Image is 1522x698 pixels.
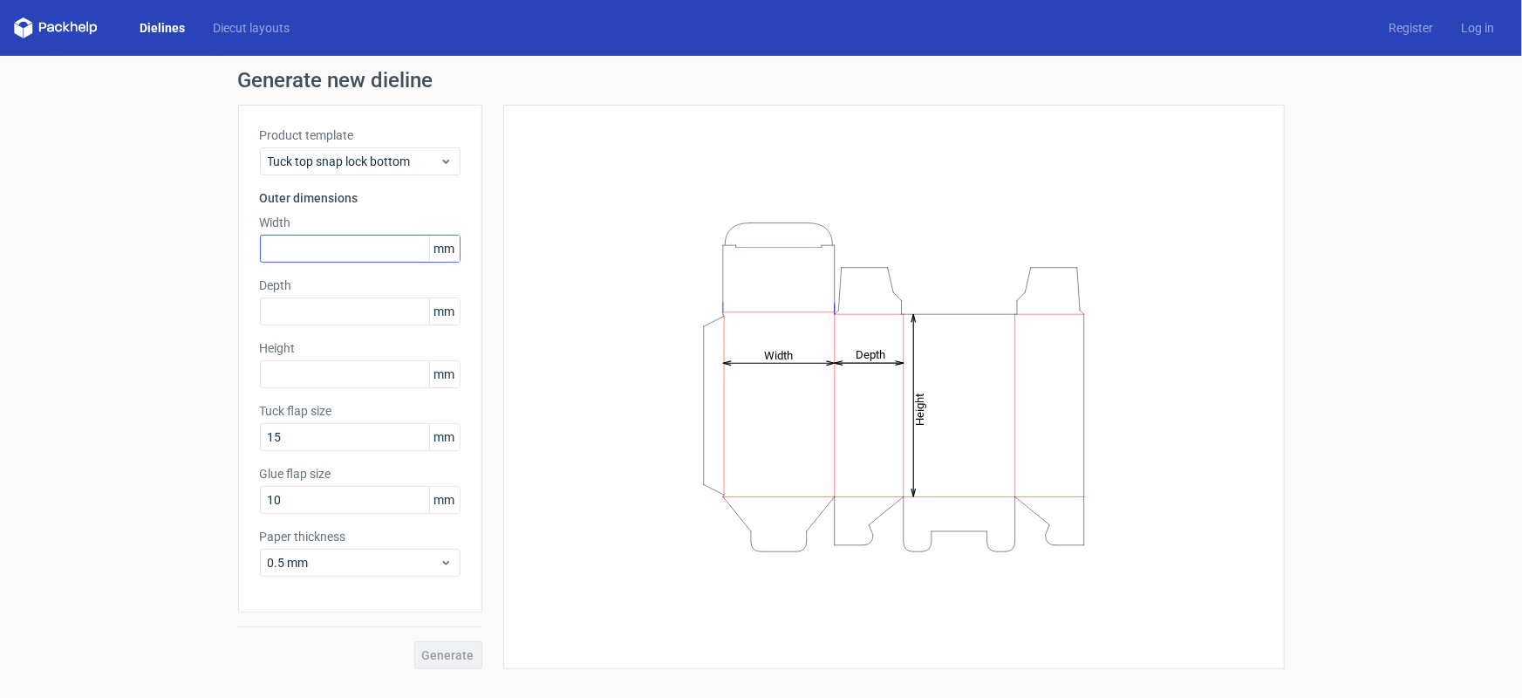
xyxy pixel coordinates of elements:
a: Diecut layouts [199,19,304,37]
span: mm [429,487,460,513]
span: mm [429,424,460,450]
a: Dielines [126,19,199,37]
tspan: Height [913,393,926,425]
label: Glue flap size [260,465,461,482]
span: mm [429,361,460,387]
span: 0.5 mm [268,554,440,571]
label: Depth [260,277,461,294]
label: Height [260,339,461,357]
tspan: Width [763,348,792,361]
span: mm [429,236,460,262]
label: Paper thickness [260,528,461,545]
label: Product template [260,127,461,144]
a: Log in [1447,19,1508,37]
span: mm [429,298,460,325]
tspan: Depth [856,348,885,361]
label: Tuck flap size [260,402,461,420]
h3: Outer dimensions [260,189,461,207]
a: Register [1375,19,1447,37]
label: Width [260,214,461,231]
span: Tuck top snap lock bottom [268,153,440,170]
h1: Generate new dieline [238,70,1285,91]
